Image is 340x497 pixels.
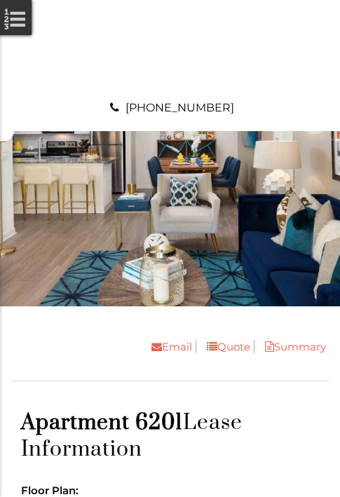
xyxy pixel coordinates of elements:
[21,409,319,463] h1: Lease Information
[125,101,234,114] a: [PHONE_NUMBER]
[135,14,205,84] img: A graphic with a red M and the word SOUTH.
[21,409,183,436] span: Apartment 6201
[141,340,196,353] a: Email
[254,340,329,353] a: Summary
[21,484,79,497] span: Floor Plan:
[196,340,254,353] a: Quote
